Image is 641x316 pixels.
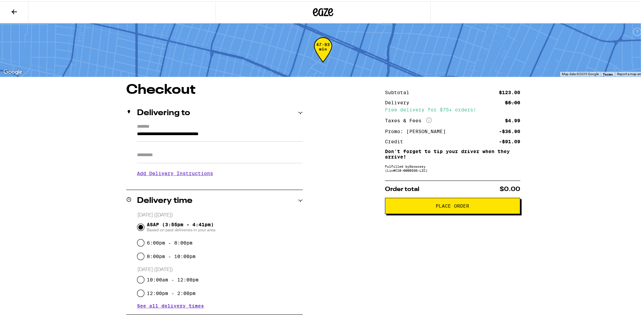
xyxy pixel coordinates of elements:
[137,180,303,185] p: We'll contact you at [PHONE_NUMBER] when we arrive
[385,196,520,213] button: Place Order
[385,99,414,104] div: Delivery
[499,89,520,93] div: $123.00
[126,82,303,96] h1: Checkout
[603,71,613,75] a: Terms
[2,66,24,75] a: Open this area in Google Maps (opens a new window)
[147,220,215,231] span: ASAP (3:55pm - 4:41pm)
[137,108,190,116] h2: Delivering to
[385,185,419,191] span: Order total
[562,71,599,75] span: Map data ©2025 Google
[137,195,192,204] h2: Delivery time
[2,66,24,75] img: Google
[137,302,204,307] button: See all delivery times
[385,147,520,158] p: Don't forget to tip your driver when they arrive!
[499,138,520,143] div: -$91.09
[505,117,520,122] div: $4.99
[137,164,303,180] h3: Add Delivery Instructions
[385,106,520,111] div: Free delivery for $75+ orders!
[147,226,215,231] span: Based on past deliveries in your area
[147,239,192,244] label: 6:00pm - 8:00pm
[4,5,49,10] span: Hi. Need any help?
[436,202,469,207] span: Place Order
[499,128,520,132] div: -$36.90
[385,116,432,122] div: Taxes & Fees
[137,265,303,272] p: [DATE] ([DATE])
[500,185,520,191] span: $0.00
[505,99,520,104] div: $5.00
[147,252,196,258] label: 8:00pm - 10:00pm
[385,163,520,171] div: Fulfilled by Growcery (Lic# C10-0000336-LIC )
[314,41,332,66] div: 47-93 min
[147,276,199,281] label: 10:00am - 12:00pm
[385,138,408,143] div: Credit
[147,289,196,295] label: 12:00pm - 2:00pm
[137,211,303,217] p: [DATE] ([DATE])
[385,128,451,132] div: Promo: [PERSON_NAME]
[385,89,414,93] div: Subtotal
